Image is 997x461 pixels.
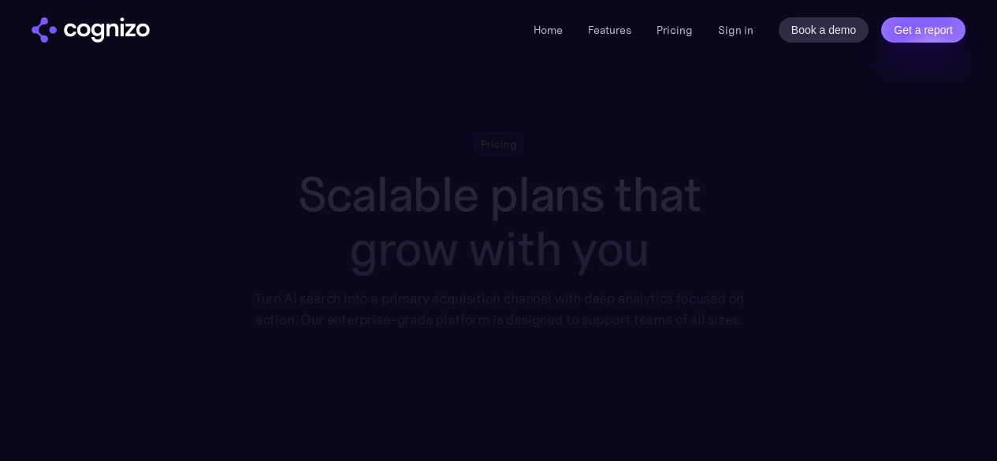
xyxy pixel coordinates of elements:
[32,17,150,43] img: cognizo logo
[242,288,754,330] div: Turn AI search into a primary acquisition channel with deep analytics focused on action. Our ente...
[242,167,754,276] h1: Scalable plans that grow with you
[881,17,965,43] a: Get a report
[718,20,753,39] a: Sign in
[481,136,517,151] div: Pricing
[534,23,563,37] a: Home
[588,23,631,37] a: Features
[32,17,150,43] a: home
[657,23,693,37] a: Pricing
[779,17,869,43] a: Book a demo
